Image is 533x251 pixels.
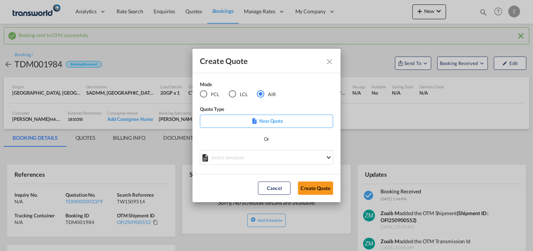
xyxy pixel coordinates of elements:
[257,90,276,98] md-radio-button: AIR
[200,81,285,90] div: Mode
[258,182,291,195] button: Cancel
[200,105,333,115] div: Quote Type
[322,54,335,68] button: Close dialog
[200,56,320,65] div: Create Quote
[192,49,341,202] md-dialog: Create QuoteModeFCL LCLAIR ...
[200,115,333,128] div: New Quote
[298,182,333,195] button: Create Quote
[325,57,334,66] md-icon: Close dialog
[264,135,269,143] div: Or
[229,90,248,98] md-radio-button: LCL
[200,150,333,165] md-select: Select template
[202,117,331,125] p: New Quote
[200,90,219,98] md-radio-button: FCL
